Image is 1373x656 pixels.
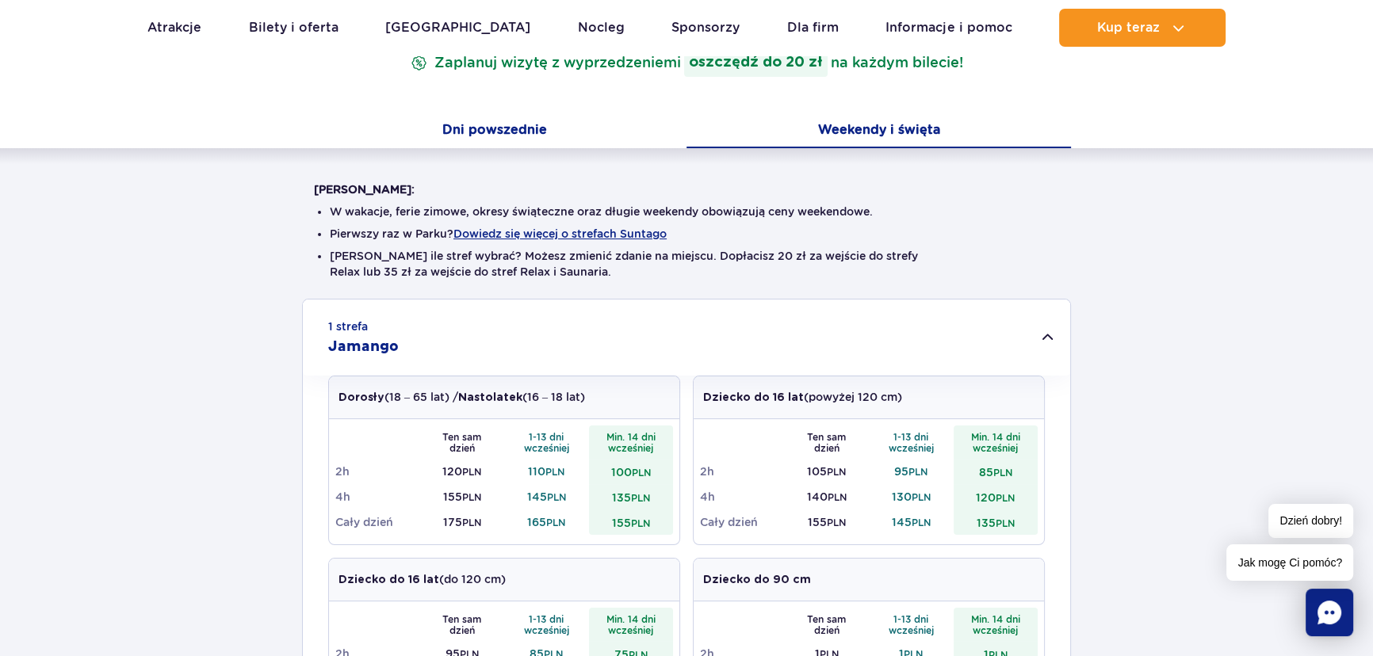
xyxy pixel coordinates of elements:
[785,608,870,641] th: Ten sam dzień
[462,491,481,503] small: PLN
[684,48,828,77] strong: oszczędź do 20 zł
[996,517,1015,529] small: PLN
[703,574,811,585] strong: Dziecko do 90 cm
[589,484,674,509] td: 135
[912,517,931,528] small: PLN
[338,392,384,403] strong: Dorosły
[504,509,589,535] td: 165
[1059,9,1226,47] button: Kup teraz
[954,509,1038,535] td: 135
[703,392,804,403] strong: Dziecko do 16 lat
[335,459,420,484] td: 2h
[385,9,530,47] a: [GEOGRAPHIC_DATA]
[589,425,674,459] th: Min. 14 dni wcześniej
[314,183,415,196] strong: [PERSON_NAME]:
[328,318,368,334] small: 1 strefa
[335,509,420,535] td: Cały dzień
[504,459,589,484] td: 110
[547,491,566,503] small: PLN
[827,466,846,478] small: PLN
[785,509,870,535] td: 155
[335,484,420,509] td: 4h
[703,389,902,406] p: (powyżej 120 cm)
[546,517,565,528] small: PLN
[954,459,1038,484] td: 85
[589,608,674,641] th: Min. 14 dni wcześniej
[827,517,846,528] small: PLN
[1096,21,1159,35] span: Kup teraz
[338,574,439,585] strong: Dziecko do 16 lat
[462,466,481,478] small: PLN
[420,425,505,459] th: Ten sam dzień
[504,484,589,509] td: 145
[338,571,506,588] p: (do 120 cm)
[504,608,589,641] th: 1-13 dni wcześniej
[996,492,1015,504] small: PLN
[671,9,740,47] a: Sponsorzy
[338,389,585,406] p: (18 – 65 lat) / (16 – 18 lat)
[631,517,650,529] small: PLN
[686,115,1071,148] button: Weekendy i święta
[420,484,505,509] td: 155
[330,226,1043,242] li: Pierwszy raz w Parku?
[453,227,667,240] button: Dowiedz się więcej o strefach Suntago
[420,459,505,484] td: 120
[631,492,650,504] small: PLN
[458,392,522,403] strong: Nastolatek
[420,608,505,641] th: Ten sam dzień
[589,509,674,535] td: 155
[1268,504,1353,538] span: Dzień dobry!
[912,491,931,503] small: PLN
[785,459,870,484] td: 105
[462,517,481,528] small: PLN
[330,204,1043,219] li: W wakacje, ferie zimowe, okresy świąteczne oraz długie weekendy obowiązują ceny weekendowe.
[787,9,839,47] a: Dla firm
[328,338,399,357] h2: Jamango
[578,9,625,47] a: Nocleg
[785,425,870,459] th: Ten sam dzień
[700,484,785,509] td: 4h
[302,115,686,148] button: Dni powszednie
[420,509,505,535] td: 175
[330,248,1043,280] li: [PERSON_NAME] ile stref wybrać? Możesz zmienić zdanie na miejscu. Dopłacisz 20 zł za wejście do s...
[869,608,954,641] th: 1-13 dni wcześniej
[147,9,201,47] a: Atrakcje
[993,467,1012,479] small: PLN
[1306,589,1353,636] div: Chat
[700,459,785,484] td: 2h
[869,459,954,484] td: 95
[249,9,338,47] a: Bilety i oferta
[700,509,785,535] td: Cały dzień
[785,484,870,509] td: 140
[908,466,927,478] small: PLN
[885,9,1012,47] a: Informacje i pomoc
[869,425,954,459] th: 1-13 dni wcześniej
[954,425,1038,459] th: Min. 14 dni wcześniej
[407,48,966,77] p: Zaplanuj wizytę z wyprzedzeniem na każdym bilecie!
[954,484,1038,509] td: 120
[589,459,674,484] td: 100
[954,608,1038,641] th: Min. 14 dni wcześniej
[869,484,954,509] td: 130
[504,425,589,459] th: 1-13 dni wcześniej
[632,467,651,479] small: PLN
[828,491,847,503] small: PLN
[545,466,564,478] small: PLN
[1226,544,1353,581] span: Jak mogę Ci pomóc?
[869,509,954,535] td: 145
